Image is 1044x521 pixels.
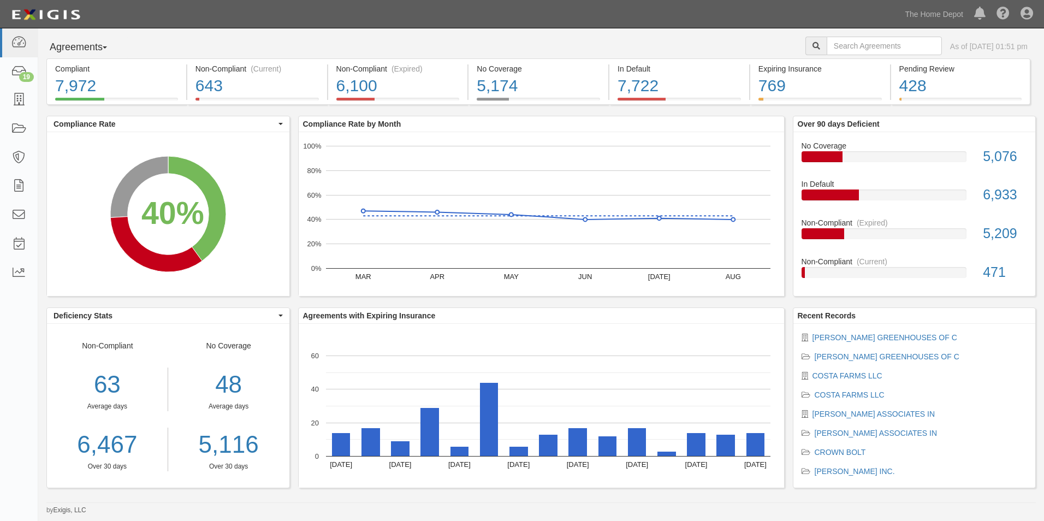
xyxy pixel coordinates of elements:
[47,402,168,411] div: Average days
[815,467,895,476] a: [PERSON_NAME] INC.
[47,368,168,402] div: 63
[251,63,281,74] div: (Current)
[47,116,289,132] button: Compliance Rate
[46,98,186,106] a: Compliant7,972
[176,462,281,471] div: Over 30 days
[47,132,289,296] svg: A chart.
[328,98,468,106] a: Non-Compliant(Expired)6,100
[975,147,1035,167] div: 5,076
[468,98,608,106] a: No Coverage5,174
[55,63,178,74] div: Compliant
[47,428,168,462] a: 6,467
[798,120,880,128] b: Over 90 days Deficient
[815,352,959,361] a: [PERSON_NAME] GREENHOUSES OF C
[307,240,321,248] text: 20%
[55,74,178,98] div: 7,972
[725,273,740,281] text: AUG
[307,191,321,199] text: 60%
[899,63,1022,74] div: Pending Review
[950,41,1028,52] div: As of [DATE] 01:51 pm
[744,460,766,469] text: [DATE]
[812,371,882,380] a: COSTA FARMS LLC
[793,256,1036,267] div: Non-Compliant
[299,132,784,296] svg: A chart.
[303,142,322,150] text: 100%
[618,74,741,98] div: 7,722
[8,5,84,25] img: logo-5460c22ac91f19d4615b14bd174203de0afe785f0fc80cf4dbbc73dc1793850b.png
[758,74,882,98] div: 769
[311,418,318,427] text: 20
[648,273,670,281] text: [DATE]
[812,410,935,418] a: [PERSON_NAME] ASSOCIATES IN
[503,273,519,281] text: MAY
[793,179,1036,190] div: In Default
[46,37,128,58] button: Agreements
[857,217,888,228] div: (Expired)
[802,256,1028,287] a: Non-Compliant(Current)471
[802,140,1028,179] a: No Coverage5,076
[311,385,318,393] text: 40
[815,448,866,457] a: CROWN BOLT
[899,3,969,25] a: The Home Depot
[899,74,1022,98] div: 428
[299,324,784,488] svg: A chart.
[802,179,1028,217] a: In Default6,933
[330,460,352,469] text: [DATE]
[311,264,321,273] text: 0%
[176,368,281,402] div: 48
[477,63,600,74] div: No Coverage
[54,310,276,321] span: Deficiency Stats
[566,460,589,469] text: [DATE]
[750,98,890,106] a: Expiring Insurance769
[54,506,86,514] a: Exigis, LLC
[857,256,887,267] div: (Current)
[336,63,460,74] div: Non-Compliant (Expired)
[793,217,1036,228] div: Non-Compliant
[311,352,318,360] text: 60
[54,119,276,129] span: Compliance Rate
[802,217,1028,256] a: Non-Compliant(Expired)5,209
[798,311,856,320] b: Recent Records
[195,74,319,98] div: 643
[307,215,321,223] text: 40%
[176,428,281,462] a: 5,116
[815,429,938,437] a: [PERSON_NAME] ASSOCIATES IN
[815,390,885,399] a: COSTA FARMS LLC
[430,273,444,281] text: APR
[19,72,34,82] div: 19
[336,74,460,98] div: 6,100
[975,224,1035,244] div: 5,209
[46,506,86,515] small: by
[793,140,1036,151] div: No Coverage
[975,263,1035,282] div: 471
[996,8,1010,21] i: Help Center - Complianz
[812,333,957,342] a: [PERSON_NAME] GREENHOUSES OF C
[195,63,319,74] div: Non-Compliant (Current)
[975,185,1035,205] div: 6,933
[618,63,741,74] div: In Default
[303,120,401,128] b: Compliance Rate by Month
[47,340,168,471] div: Non-Compliant
[389,460,411,469] text: [DATE]
[507,460,530,469] text: [DATE]
[47,308,289,323] button: Deficiency Stats
[891,98,1031,106] a: Pending Review428
[448,460,470,469] text: [DATE]
[578,273,592,281] text: JUN
[827,37,942,55] input: Search Agreements
[187,98,327,106] a: Non-Compliant(Current)643
[355,273,371,281] text: MAR
[47,462,168,471] div: Over 30 days
[477,74,600,98] div: 5,174
[758,63,882,74] div: Expiring Insurance
[141,191,204,236] div: 40%
[168,340,289,471] div: No Coverage
[685,460,707,469] text: [DATE]
[626,460,648,469] text: [DATE]
[303,311,436,320] b: Agreements with Expiring Insurance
